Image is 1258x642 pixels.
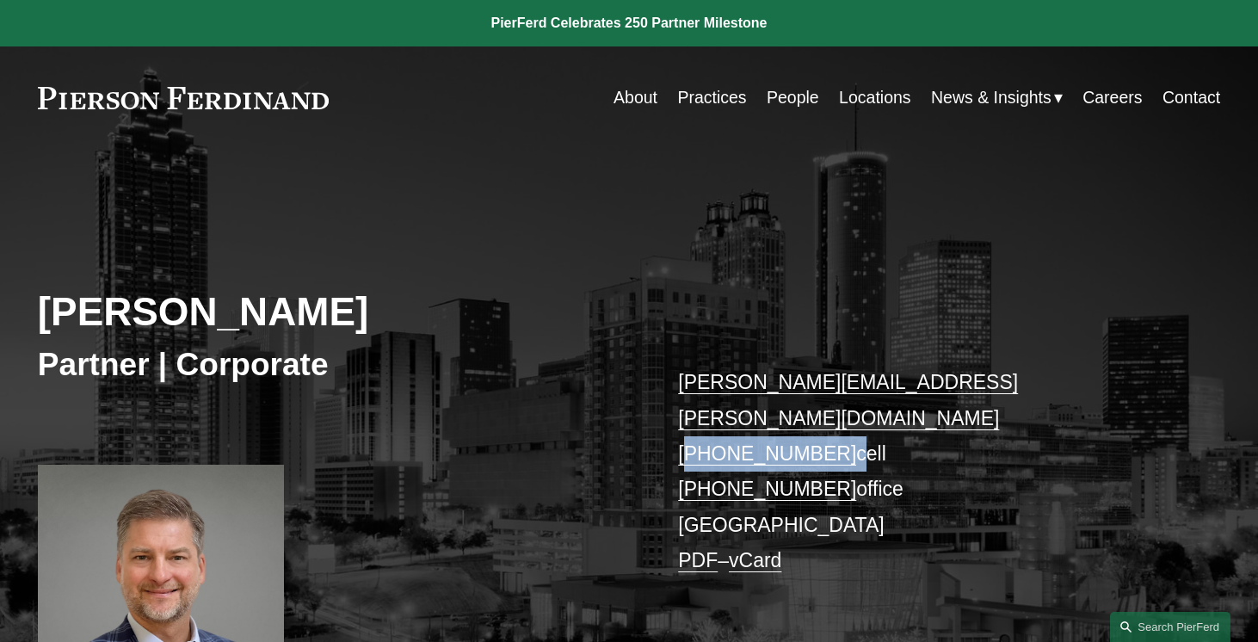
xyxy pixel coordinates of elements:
a: folder dropdown [931,81,1063,114]
h3: Partner | Corporate [38,345,629,385]
a: PDF [678,549,718,571]
a: vCard [729,549,781,571]
h2: [PERSON_NAME] [38,288,629,336]
a: Locations [839,81,910,114]
a: Search this site [1110,612,1230,642]
span: News & Insights [931,83,1051,113]
p: cell office [GEOGRAPHIC_DATA] – [678,365,1171,579]
a: About [614,81,657,114]
a: People [767,81,819,114]
a: [PHONE_NUMBER] [678,442,856,465]
a: Practices [677,81,746,114]
a: [PHONE_NUMBER] [678,478,856,500]
a: [PERSON_NAME][EMAIL_ADDRESS][PERSON_NAME][DOMAIN_NAME] [678,371,1018,429]
a: Contact [1162,81,1220,114]
a: Careers [1082,81,1142,114]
